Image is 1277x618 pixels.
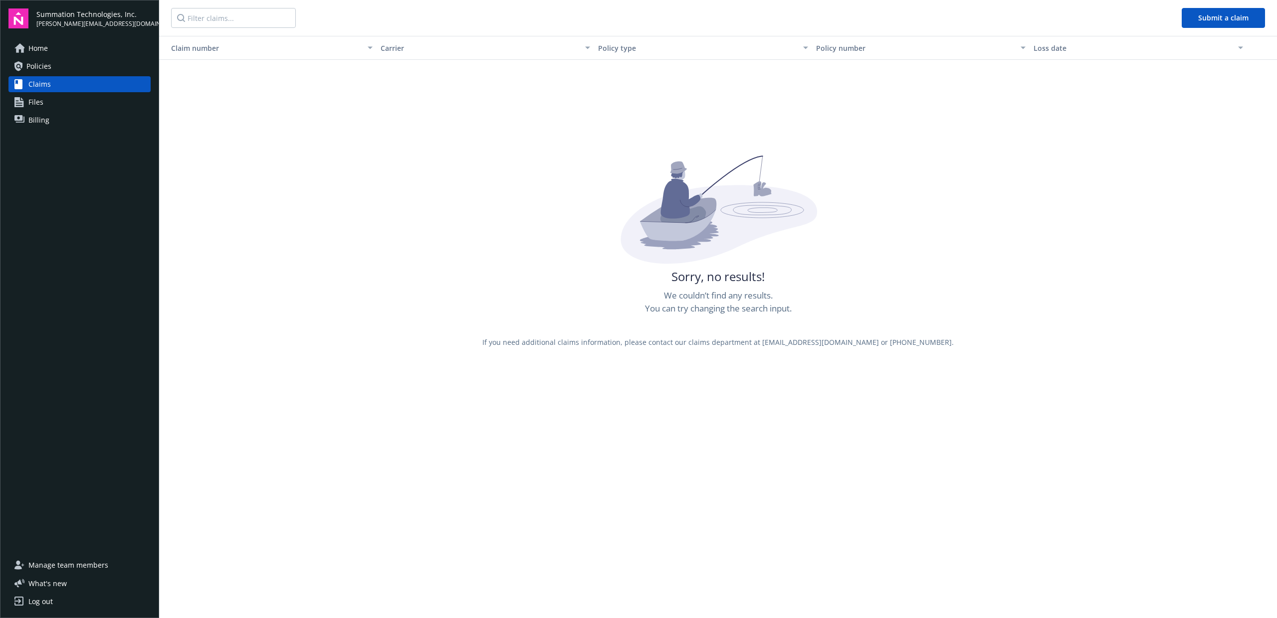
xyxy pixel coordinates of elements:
a: Home [8,40,151,56]
div: Policy number [816,43,1015,53]
button: Carrier [377,36,594,60]
span: Home [28,40,48,56]
span: Policies [26,58,51,74]
span: [PERSON_NAME][EMAIL_ADDRESS][DOMAIN_NAME] [36,19,151,28]
button: Policy type [594,36,812,60]
div: Carrier [381,43,579,53]
div: Claim number [163,43,362,53]
a: Manage team members [8,557,151,573]
span: We couldn’t find any results. [664,289,773,302]
a: Policies [8,58,151,74]
div: If you need additional claims information, please contact our claims department at [EMAIL_ADDRESS... [159,319,1277,365]
div: Log out [28,594,53,610]
div: Policy type [598,43,797,53]
button: Policy number [812,36,1030,60]
a: Claims [8,76,151,92]
span: Submit a claim [1198,13,1249,22]
span: Files [28,94,43,110]
button: Summation Technologies, Inc.[PERSON_NAME][EMAIL_ADDRESS][DOMAIN_NAME] [36,8,151,28]
span: Sorry, no results! [671,268,765,285]
span: You can try changing the search input. [645,302,792,315]
input: Filter claims... [171,8,296,28]
span: Summation Technologies, Inc. [36,9,151,19]
div: Toggle SortBy [163,43,362,53]
span: What ' s new [28,578,67,589]
button: Submit a claim [1182,8,1265,28]
a: Billing [8,112,151,128]
a: Files [8,94,151,110]
button: Loss date [1030,36,1247,60]
span: Manage team members [28,557,108,573]
button: What's new [8,578,83,589]
span: Billing [28,112,49,128]
div: Loss date [1034,43,1232,53]
img: navigator-logo.svg [8,8,28,28]
span: Claims [28,76,51,92]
